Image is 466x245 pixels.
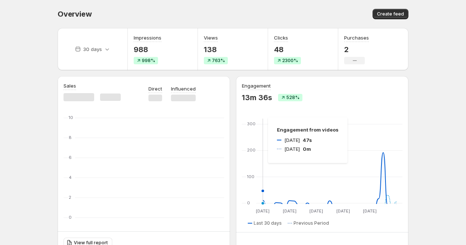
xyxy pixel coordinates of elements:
text: [DATE] [309,208,323,214]
text: 8 [69,135,72,140]
h3: Engagement [242,82,271,89]
p: 13m 36s [242,93,272,102]
span: Last 30 days [254,220,282,226]
text: 0 [247,200,250,205]
text: 0 [69,215,72,220]
p: 988 [134,45,161,54]
text: [DATE] [336,208,350,214]
span: 528% [286,95,299,101]
h3: Sales [64,82,76,89]
h3: Views [204,34,218,41]
text: 4 [69,175,72,180]
p: Direct [148,85,162,92]
p: Influenced [171,85,196,92]
span: Previous Period [294,220,329,226]
text: 200 [247,147,256,153]
p: 138 [204,45,228,54]
text: 10 [69,115,73,120]
span: 998% [142,58,155,64]
text: 6 [69,155,72,160]
p: 2 [344,45,369,54]
h3: Clicks [274,34,288,41]
text: [DATE] [256,208,270,214]
text: 100 [247,174,254,179]
p: 30 days [83,45,102,53]
p: 48 [274,45,301,54]
text: 2 [69,195,71,200]
h3: Impressions [134,34,161,41]
text: [DATE] [283,208,297,214]
text: [DATE] [363,208,377,214]
span: Create feed [377,11,404,17]
span: Overview [58,10,92,18]
span: 2300% [282,58,298,64]
text: 300 [247,121,256,126]
h3: Purchases [344,34,369,41]
button: Create feed [373,9,408,19]
span: 763% [212,58,225,64]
